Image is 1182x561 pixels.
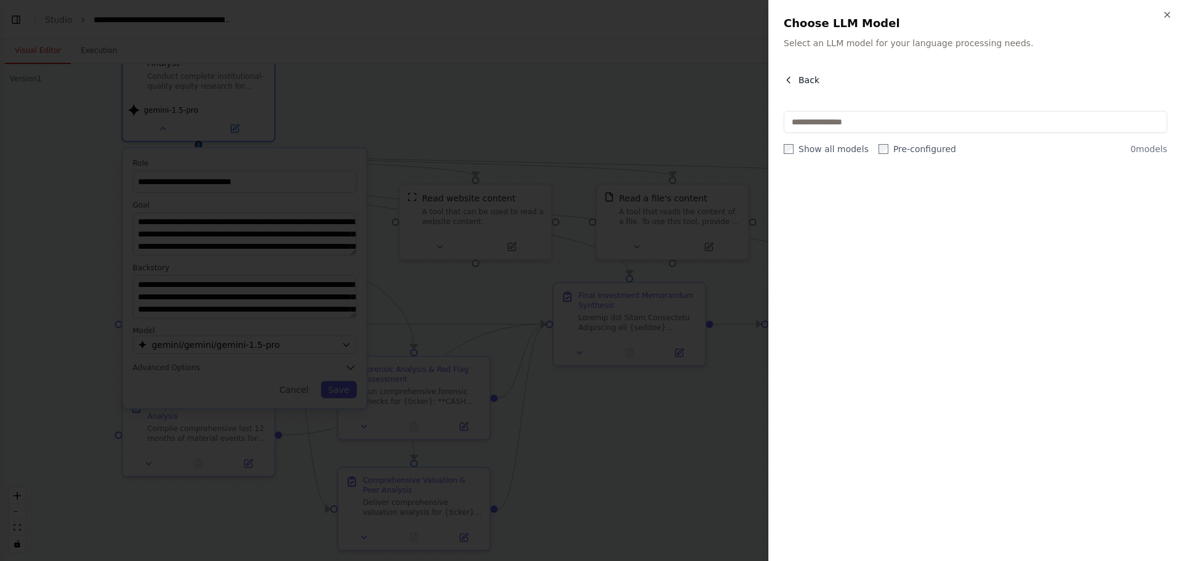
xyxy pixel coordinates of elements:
label: Show all models [784,143,869,155]
span: 0 models [1130,143,1167,155]
label: Pre-configured [878,143,956,155]
span: Back [798,74,819,86]
p: Select an LLM model for your language processing needs. [784,37,1167,49]
input: Pre-configured [878,144,888,154]
h2: Choose LLM Model [784,15,1167,32]
input: Show all models [784,144,794,154]
button: Back [784,74,819,86]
